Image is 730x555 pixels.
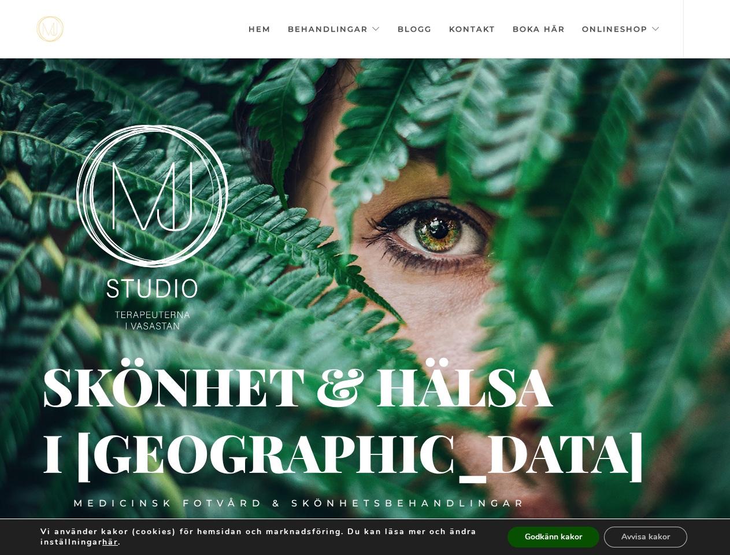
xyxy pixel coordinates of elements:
[42,379,455,391] div: Skönhet & hälsa
[40,527,483,547] p: Vi använder kakor (cookies) för hemsidan och marknadsföring. Du kan läsa mer och ändra inställnin...
[73,497,527,510] div: Medicinsk fotvård & skönhetsbehandlingar
[604,527,687,547] button: Avvisa kakor
[102,537,118,547] button: här
[42,445,234,461] div: i [GEOGRAPHIC_DATA]
[507,527,599,547] button: Godkänn kakor
[36,16,64,42] a: mjstudio mjstudio mjstudio
[36,16,64,42] img: mjstudio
